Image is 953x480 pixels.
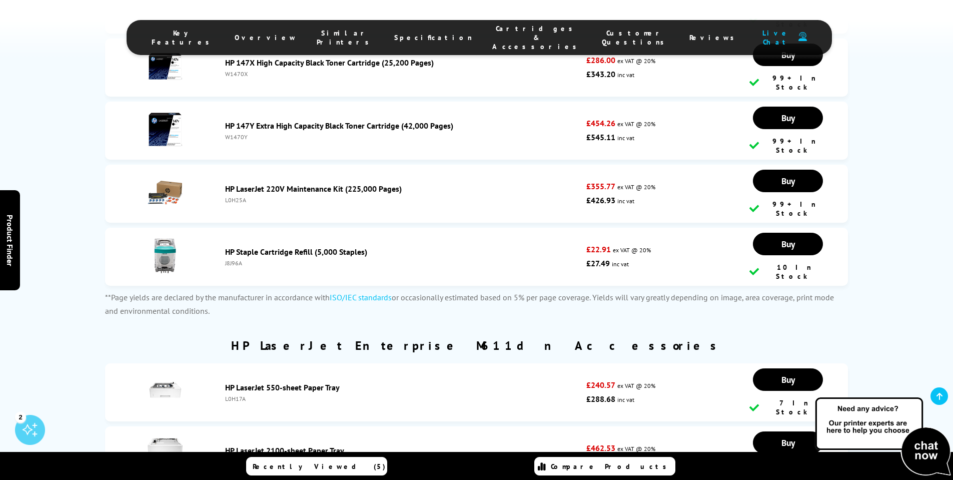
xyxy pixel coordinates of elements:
[225,70,582,78] div: W1470X
[586,258,610,268] strong: £27.49
[749,74,826,92] div: 99+ In Stock
[617,134,634,142] span: inc vat
[617,183,655,191] span: ex VAT @ 20%
[617,445,655,452] span: ex VAT @ 20%
[235,33,297,42] span: Overview
[225,445,344,455] a: HP LaserJet 2100-sheet Paper Tray
[781,112,795,124] span: Buy
[152,29,215,47] span: Key Features
[586,195,615,205] strong: £426.93
[612,260,629,268] span: inc vat
[798,32,807,42] img: user-headset-duotone.svg
[617,197,634,205] span: inc vat
[148,175,183,210] img: HP LaserJet 220V Maintenance Kit (225,000 Pages)
[586,443,615,453] strong: £462.53
[253,462,386,471] span: Recently Viewed (5)
[225,382,340,392] a: HP LaserJet 550-sheet Paper Tray
[148,112,183,147] img: HP 147Y Extra High Capacity Black Toner Cartridge (42,000 Pages)
[586,118,615,128] strong: £454.26
[534,457,675,475] a: Compare Products
[148,374,183,409] img: HP LaserJet 550-sheet Paper Tray
[586,55,615,65] strong: £286.00
[148,49,183,84] img: HP 147X High Capacity Black Toner Cartridge (25,200 Pages)
[749,137,826,155] div: 99+ In Stock
[586,394,615,404] strong: £288.68
[617,120,655,128] span: ex VAT @ 20%
[225,184,402,194] a: HP LaserJet 220V Maintenance Kit (225,000 Pages)
[225,121,453,131] a: HP 147Y Extra High Capacity Black Toner Cartridge (42,000 Pages)
[586,244,611,254] strong: £22.91
[330,292,392,302] a: ISO/IEC standards
[781,437,795,448] span: Buy
[813,396,953,478] img: Open Live Chat window
[689,33,739,42] span: Reviews
[394,33,472,42] span: Specification
[225,247,367,257] a: HP Staple Cartridge Refill (5,000 Staples)
[317,29,374,47] span: Similar Printers
[749,398,826,416] div: 7 In Stock
[781,374,795,385] span: Buy
[617,57,655,65] span: ex VAT @ 20%
[602,29,669,47] span: Customer Questions
[225,196,582,204] div: L0H25A
[15,411,26,422] div: 2
[225,133,582,141] div: W1470Y
[617,71,634,79] span: inc vat
[5,214,15,266] span: Product Finder
[617,396,634,403] span: inc vat
[105,291,848,318] p: **Page yields are declared by the manufacturer in accordance with or occasionally estimated based...
[225,259,582,267] div: J8J96A
[225,58,434,68] a: HP 147X High Capacity Black Toner Cartridge (25,200 Pages)
[617,382,655,389] span: ex VAT @ 20%
[551,462,672,471] span: Compare Products
[613,246,651,254] span: ex VAT @ 20%
[231,338,722,353] a: HP LaserJet Enterprise M611dn Accessories
[586,181,615,191] strong: £355.77
[148,238,183,273] img: HP Staple Cartridge Refill (5,000 Staples)
[492,24,582,51] span: Cartridges & Accessories
[586,132,615,142] strong: £545.11
[781,238,795,250] span: Buy
[749,200,826,218] div: 99+ In Stock
[246,457,387,475] a: Recently Viewed (5)
[586,69,615,79] strong: £343.20
[759,29,793,47] span: Live Chat
[586,380,615,390] strong: £240.57
[749,263,826,281] div: 10 In Stock
[225,395,582,402] div: L0H17A
[781,175,795,187] span: Buy
[148,437,183,472] img: HP LaserJet 2100-sheet Paper Tray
